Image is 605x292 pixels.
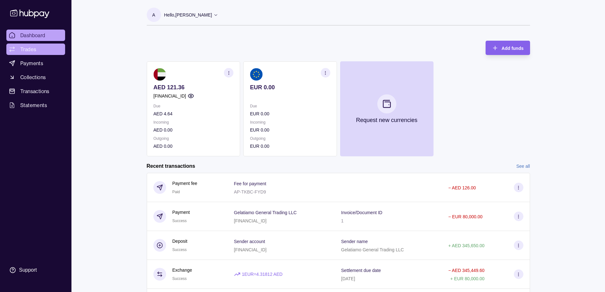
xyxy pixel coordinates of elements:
[153,84,233,91] p: AED 121.36
[234,189,266,194] p: AP-TKBC-FYD9
[250,68,263,81] img: eu
[6,44,65,55] a: Trades
[19,267,37,274] div: Support
[341,247,404,252] p: Gelatiamo General Trading LLC
[250,143,330,150] p: EUR 0.00
[6,263,65,277] a: Support
[448,243,485,248] p: + AED 345,650.00
[6,71,65,83] a: Collections
[250,119,330,126] p: Incoming
[20,73,46,81] span: Collections
[172,190,180,194] span: Paid
[250,110,330,117] p: EUR 0.00
[172,238,187,245] p: Deposit
[172,267,192,274] p: Exchange
[20,31,45,39] span: Dashboard
[172,180,198,187] p: Payment fee
[172,248,187,252] span: Success
[250,84,330,91] p: EUR 0.00
[153,103,233,110] p: Due
[341,239,368,244] p: Sender name
[340,61,433,156] button: Request new currencies
[20,59,43,67] span: Payments
[450,276,485,281] p: + EUR 80,000.00
[448,214,483,219] p: − EUR 80,000.00
[234,239,265,244] p: Sender account
[20,87,50,95] span: Transactions
[153,119,233,126] p: Incoming
[152,11,155,18] p: A
[250,103,330,110] p: Due
[153,135,233,142] p: Outgoing
[448,268,485,273] p: − AED 345,449.60
[6,58,65,69] a: Payments
[341,276,355,281] p: [DATE]
[20,45,36,53] span: Trades
[153,110,233,117] p: AED 4.64
[6,30,65,41] a: Dashboard
[341,268,381,273] p: Settlement due date
[448,185,476,190] p: − AED 126.00
[172,209,190,216] p: Payment
[172,219,187,223] span: Success
[486,41,530,55] button: Add funds
[234,247,267,252] p: [FINANCIAL_ID]
[341,210,382,215] p: Invoice/Document ID
[250,135,330,142] p: Outgoing
[147,163,195,170] h2: Recent transactions
[234,218,267,223] p: [FINANCIAL_ID]
[356,117,417,124] p: Request new currencies
[242,271,283,278] p: 1 EUR = 4.31812 AED
[153,92,186,99] p: [FINANCIAL_ID]
[341,218,344,223] p: 1
[250,126,330,133] p: EUR 0.00
[153,126,233,133] p: AED 0.00
[20,101,47,109] span: Statements
[6,99,65,111] a: Statements
[153,143,233,150] p: AED 0.00
[516,163,530,170] a: See all
[234,210,297,215] p: Gelatiamo General Trading LLC
[153,68,166,81] img: ae
[164,11,212,18] p: Hello, [PERSON_NAME]
[234,181,266,186] p: Fee for payment
[6,85,65,97] a: Transactions
[501,46,523,51] span: Add funds
[172,276,187,281] span: Success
